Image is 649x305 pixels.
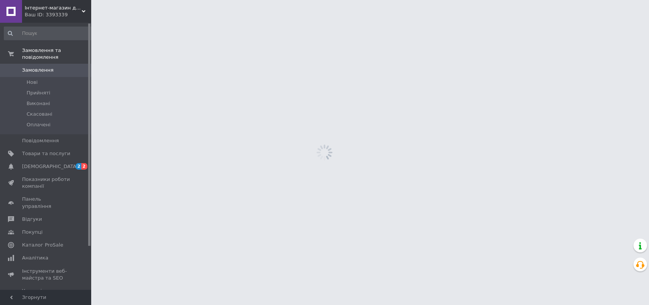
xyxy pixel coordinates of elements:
span: Відгуки [22,216,42,223]
span: Прийняті [27,90,50,96]
span: Нові [27,79,38,86]
input: Пошук [4,27,95,40]
span: Каталог ProSale [22,242,63,248]
span: Замовлення [22,67,54,74]
span: 2 [81,163,87,170]
span: Покупці [22,229,43,236]
span: Інструменти веб-майстра та SEO [22,268,70,281]
span: [DEMOGRAPHIC_DATA] [22,163,78,170]
span: Інтернет-магазин дерев'яних сувенірів wood_souvenir [25,5,82,11]
div: Ваш ID: 3393339 [25,11,91,18]
span: Панель управління [22,196,70,209]
span: Товари та послуги [22,150,70,157]
span: Замовлення та повідомлення [22,47,91,61]
span: 2 [76,163,82,170]
span: Оплачені [27,121,51,128]
span: Аналітика [22,255,48,261]
span: Скасовані [27,111,52,118]
span: Виконані [27,100,50,107]
span: Повідомлення [22,137,59,144]
span: Управління сайтом [22,288,70,301]
span: Показники роботи компанії [22,176,70,190]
